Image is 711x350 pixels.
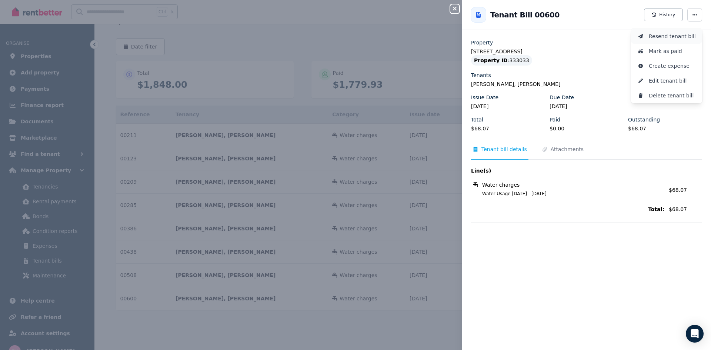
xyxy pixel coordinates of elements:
button: Delete tenant bill [631,88,702,103]
label: Outstanding [628,116,660,123]
button: Resend tenant bill [631,29,702,44]
span: Attachments [551,146,584,153]
label: Issue Date [471,94,498,101]
span: $68.07 [669,206,702,213]
label: Property [471,39,493,46]
nav: Tabs [471,146,702,160]
span: Line(s) [471,167,664,174]
span: Delete tenant bill [649,91,696,100]
legend: [DATE] [550,103,624,110]
legend: [DATE] [471,103,545,110]
span: Mark as paid [649,47,696,56]
button: Create expense [631,59,702,73]
span: Total: [471,206,664,213]
div: Open Intercom Messenger [686,325,704,343]
legend: $68.07 [628,125,702,132]
span: Water charges [482,181,520,189]
legend: $68.07 [471,125,545,132]
legend: $0.00 [550,125,624,132]
span: Water Usage [DATE] - [DATE] [473,191,664,197]
h2: Tenant Bill 00600 [490,10,560,20]
label: Paid [550,116,560,123]
span: Edit tenant bill [649,76,696,85]
button: History [644,9,683,21]
span: Resend tenant bill [649,32,696,41]
legend: [STREET_ADDRESS] [471,48,702,55]
button: Edit tenant bill [631,73,702,88]
label: Total [471,116,483,123]
label: Tenants [471,71,491,79]
button: Mark as paid [631,44,702,59]
span: Property ID [474,57,508,64]
span: Tenant bill details [481,146,527,153]
legend: [PERSON_NAME], [PERSON_NAME] [471,80,702,88]
span: $68.07 [669,187,687,193]
div: : 333033 [471,55,532,66]
label: Due Date [550,94,574,101]
span: Create expense [649,61,696,70]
